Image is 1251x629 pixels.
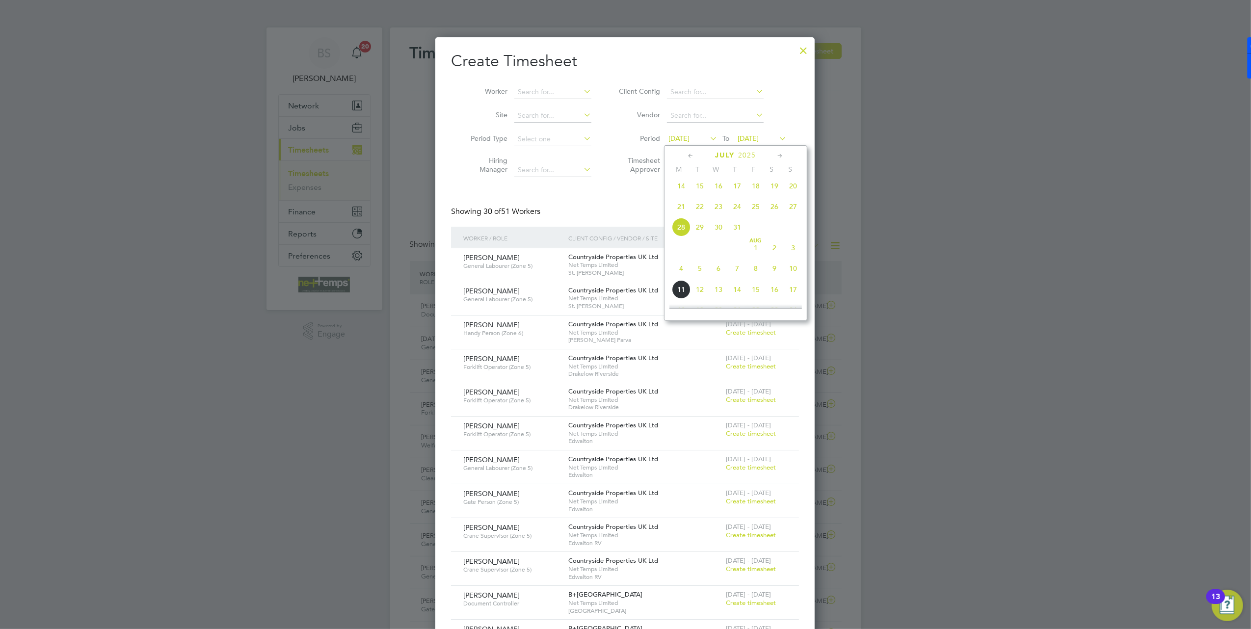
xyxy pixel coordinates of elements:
span: Net Temps Limited [568,294,721,302]
span: 23 [709,197,728,216]
span: 27 [784,197,802,216]
span: Net Temps Limited [568,531,721,539]
span: [PERSON_NAME] [463,591,520,600]
span: Edwalton [568,505,721,513]
span: 18 [672,301,691,319]
input: Search for... [514,85,591,99]
span: Drakelow Riverside [568,403,721,411]
span: 15 [691,177,709,195]
span: 28 [672,218,691,236]
span: 8 [746,259,765,278]
span: 30 [709,218,728,236]
span: [PERSON_NAME] [463,388,520,396]
span: 22 [746,301,765,319]
span: Gate Person (Zone 5) [463,498,561,506]
span: [PERSON_NAME] [463,523,520,532]
span: To [719,132,732,145]
span: Net Temps Limited [568,498,721,505]
span: Create timesheet [726,599,776,607]
span: Countryside Properties UK Ltd [568,489,658,497]
span: 21 [728,301,746,319]
span: [DATE] - [DATE] [726,590,771,599]
span: Net Temps Limited [568,261,721,269]
label: Client Config [616,87,660,96]
span: Countryside Properties UK Ltd [568,253,658,261]
span: [PERSON_NAME] [463,455,520,464]
input: Search for... [514,109,591,123]
span: Create timesheet [726,497,776,505]
span: 23 [765,301,784,319]
span: T [688,165,707,174]
span: 22 [691,197,709,216]
span: 20 [784,177,802,195]
label: Period [616,134,660,143]
span: Create timesheet [726,565,776,573]
span: 18 [746,177,765,195]
span: Forklift Operator (Zone 5) [463,430,561,438]
span: 17 [728,177,746,195]
span: [GEOGRAPHIC_DATA] [568,607,721,615]
span: Document Controller [463,600,561,607]
span: Countryside Properties UK Ltd [568,286,658,294]
span: [DATE] [738,134,759,143]
span: W [707,165,725,174]
span: 25 [746,197,765,216]
span: 16 [709,177,728,195]
span: St. [PERSON_NAME] [568,269,721,277]
span: 24 [728,197,746,216]
span: 26 [765,197,784,216]
span: [DATE] - [DATE] [726,421,771,429]
span: Create timesheet [726,395,776,404]
span: [PERSON_NAME] [463,320,520,329]
span: 24 [784,301,802,319]
span: 12 [691,280,709,299]
span: 29 [691,218,709,236]
span: 9 [765,259,784,278]
span: Net Temps Limited [568,464,721,472]
span: 21 [672,197,691,216]
span: Countryside Properties UK Ltd [568,523,658,531]
span: 6 [709,259,728,278]
span: Countryside Properties UK Ltd [568,320,658,328]
span: 19 [691,301,709,319]
span: [PERSON_NAME] [463,421,520,430]
span: B+[GEOGRAPHIC_DATA] [568,590,642,599]
span: Edwalton RV [568,573,721,581]
span: 5 [691,259,709,278]
span: Create timesheet [726,531,776,539]
span: [DATE] - [DATE] [726,354,771,362]
div: Worker / Role [461,227,566,249]
label: Vendor [616,110,660,119]
span: Create timesheet [726,328,776,337]
span: 11 [672,280,691,299]
span: 16 [765,280,784,299]
input: Search for... [667,85,764,99]
span: 51 Workers [483,207,540,216]
span: T [725,165,744,174]
span: Countryside Properties UK Ltd [568,387,658,395]
span: 30 of [483,207,501,216]
span: S [763,165,781,174]
span: [DATE] - [DATE] [726,455,771,463]
span: 2 [765,238,784,257]
span: 17 [784,280,802,299]
span: 14 [672,177,691,195]
span: [DATE] - [DATE] [726,320,771,328]
div: Client Config / Vendor / Site [566,227,723,249]
span: Countryside Properties UK Ltd [568,455,658,463]
span: 31 [728,218,746,236]
span: [DATE] - [DATE] [726,489,771,497]
div: 13 [1211,597,1220,609]
span: Create timesheet [726,362,776,370]
span: Forklift Operator (Zone 5) [463,396,561,404]
span: S [781,165,800,174]
label: Hiring Manager [463,156,507,174]
span: 1 [746,238,765,257]
span: [PERSON_NAME] Parva [568,336,721,344]
span: 3 [784,238,802,257]
span: [PERSON_NAME] [463,287,520,295]
label: Period Type [463,134,507,143]
span: General Labourer (Zone 5) [463,262,561,270]
span: 2025 [738,151,756,159]
span: Forklift Operator (Zone 5) [463,363,561,371]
